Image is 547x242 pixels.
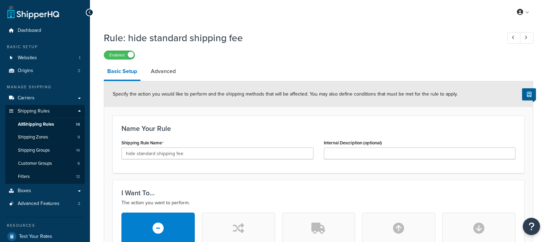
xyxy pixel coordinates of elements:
label: Enabled [104,51,135,59]
span: 12 [76,174,80,180]
span: Carriers [18,95,35,101]
a: Shipping Groups14 [5,144,85,157]
li: Origins [5,64,85,77]
a: Boxes [5,185,85,197]
span: 2 [78,68,80,74]
span: All Shipping Rules [18,122,54,127]
a: Dashboard [5,24,85,37]
li: Shipping Rules [5,105,85,184]
a: Origins2 [5,64,85,77]
a: Advanced [147,63,179,80]
a: Shipping Zones9 [5,131,85,144]
button: Open Resource Center [523,218,540,235]
span: Websites [18,55,37,61]
div: Resources [5,223,85,228]
li: Advanced Features [5,197,85,210]
a: AllShipping Rules14 [5,118,85,131]
span: Shipping Groups [18,147,50,153]
label: Internal Description (optional) [324,140,382,145]
span: Filters [18,174,30,180]
a: Advanced Features2 [5,197,85,210]
li: Shipping Groups [5,144,85,157]
h1: Rule: hide standard shipping fee [104,31,494,45]
span: Shipping Rules [18,108,50,114]
a: Next Record [520,32,534,44]
span: Boxes [18,188,31,194]
span: Customer Groups [18,161,52,167]
a: Filters12 [5,170,85,183]
a: Shipping Rules [5,105,85,118]
a: Carriers [5,92,85,105]
label: Shipping Rule Name [121,140,164,146]
span: 9 [78,134,80,140]
div: Manage Shipping [5,84,85,90]
a: Previous Record [507,32,521,44]
button: Show Help Docs [522,88,536,100]
a: Websites1 [5,52,85,64]
span: Origins [18,68,33,74]
li: Shipping Zones [5,131,85,144]
a: Customer Groups6 [5,157,85,170]
h3: Name Your Rule [121,125,516,132]
span: Test Your Rates [19,234,52,240]
span: 14 [76,122,80,127]
li: Customer Groups [5,157,85,170]
p: The action you want to perform. [121,199,516,207]
li: Filters [5,170,85,183]
span: Advanced Features [18,201,60,207]
span: 1 [79,55,80,61]
span: Shipping Zones [18,134,48,140]
h3: I Want To... [121,189,516,197]
div: Basic Setup [5,44,85,50]
span: 14 [76,147,80,153]
span: Specify the action you would like to perform and the shipping methods that will be affected. You ... [113,90,458,98]
a: Basic Setup [104,63,140,81]
li: Websites [5,52,85,64]
span: 2 [78,201,80,207]
span: 6 [78,161,80,167]
span: Dashboard [18,28,41,34]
